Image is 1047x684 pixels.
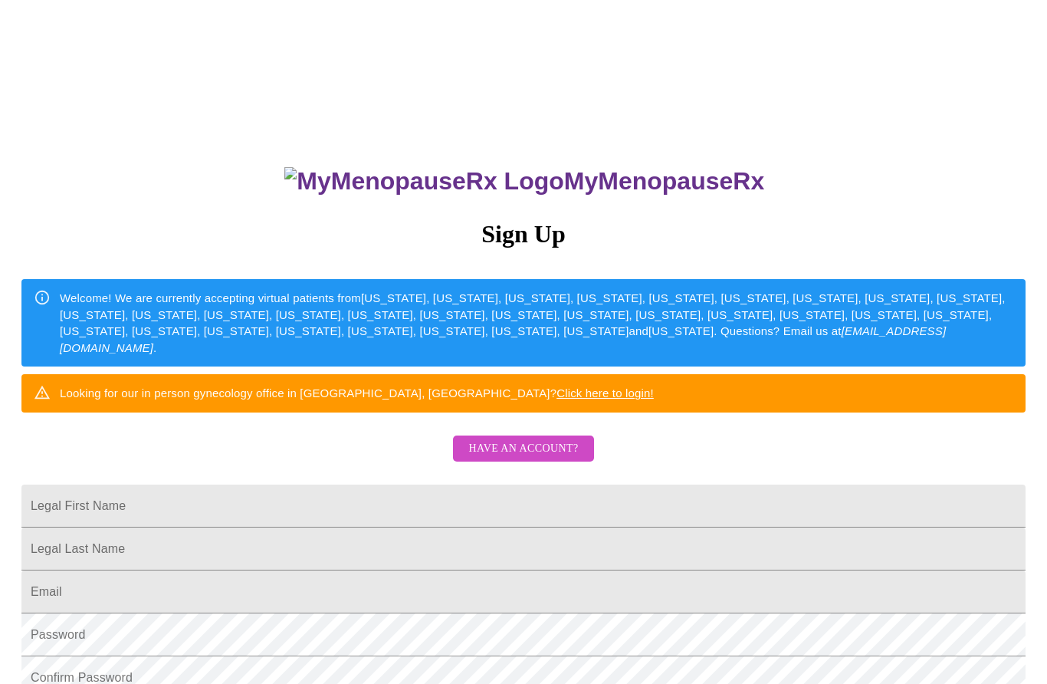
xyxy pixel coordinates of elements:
span: Have an account? [468,439,578,459]
a: Have an account? [449,452,597,465]
div: Looking for our in person gynecology office in [GEOGRAPHIC_DATA], [GEOGRAPHIC_DATA]? [60,379,654,407]
h3: Sign Up [21,220,1026,248]
div: Welcome! We are currently accepting virtual patients from [US_STATE], [US_STATE], [US_STATE], [US... [60,284,1013,362]
button: Have an account? [453,436,593,462]
a: Click here to login! [556,386,654,400]
img: MyMenopauseRx Logo [284,167,563,196]
em: [EMAIL_ADDRESS][DOMAIN_NAME] [60,324,946,354]
h3: MyMenopauseRx [24,167,1026,196]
